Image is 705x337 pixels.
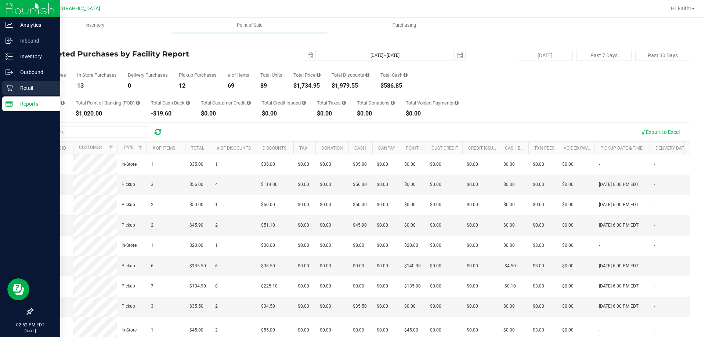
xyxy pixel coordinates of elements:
[123,145,134,150] a: Type
[503,327,515,334] span: $0.00
[179,73,217,77] div: Pickup Purchases
[201,111,251,117] div: $0.00
[377,283,388,290] span: $0.00
[263,146,286,151] a: Discounts
[332,83,369,89] div: $1,979.55
[122,201,135,208] span: Pickup
[293,73,321,77] div: Total Price
[353,222,367,229] span: $45.90
[599,283,639,290] span: [DATE] 6:00 PM EDT
[6,69,13,76] inline-svg: Outbound
[430,263,441,270] span: $0.00
[654,263,655,270] span: -
[353,263,364,270] span: $0.00
[32,50,252,58] h4: Completed Purchases by Facility Report
[467,303,478,310] span: $0.00
[599,303,639,310] span: [DATE] 6:00 PM EDT
[503,303,515,310] span: $0.00
[217,146,251,151] a: # of Discounts
[201,100,251,105] div: Total Customer Credit
[576,50,632,61] button: Past 7 Days
[215,161,218,168] span: 1
[353,283,364,290] span: $0.00
[533,303,544,310] span: $0.00
[635,50,690,61] button: Past 30 Days
[357,100,395,105] div: Total Donations
[260,73,282,77] div: Total Units
[430,327,441,334] span: $0.00
[122,161,137,168] span: In-Store
[455,50,465,61] span: select
[357,111,395,117] div: $0.00
[151,111,190,117] div: -$19.60
[404,161,416,168] span: $0.00
[261,201,275,208] span: $50.00
[6,53,13,60] inline-svg: Inventory
[77,83,117,89] div: 13
[404,73,408,77] i: Sum of the successful, non-voided cash payment transactions for all purchases in the date range. ...
[215,222,218,229] span: 2
[455,100,459,105] i: Sum of all voided payment transaction amounts, excluding tips and transaction fees, for all purch...
[533,161,544,168] span: $0.00
[317,111,346,117] div: $0.00
[189,263,206,270] span: $135.50
[562,283,574,290] span: $0.00
[404,283,421,290] span: $135.00
[406,146,458,151] a: Point of Banking (POB)
[3,322,57,328] p: 02:52 PM EDT
[13,68,57,77] p: Outbound
[261,303,275,310] span: $34.50
[13,21,57,29] p: Analytics
[353,242,364,249] span: $0.00
[353,161,367,168] span: $35.00
[136,100,140,105] i: Sum of the successful, non-voided point-of-banking payment transactions, both via payment termina...
[404,222,416,229] span: $0.00
[377,263,388,270] span: $0.00
[431,146,458,151] a: Cust Credit
[298,242,309,249] span: $0.00
[189,181,203,188] span: $56.00
[13,52,57,61] p: Inventory
[562,161,574,168] span: $0.00
[6,100,13,107] inline-svg: Reports
[215,263,218,270] span: 6
[247,100,251,105] i: Sum of the successful, non-voided payments using account credit for all purchases in the date range.
[503,263,516,270] span: -$4.50
[260,83,282,89] div: 89
[261,242,275,249] span: $30.00
[261,327,275,334] span: $55.00
[354,146,366,151] a: Cash
[533,242,544,249] span: $3.00
[13,99,57,108] p: Reports
[599,327,600,334] span: -
[599,181,639,188] span: [DATE] 6:00 PM EDT
[467,181,478,188] span: $0.00
[18,18,172,33] a: Inventory
[191,146,204,151] a: Total
[430,303,441,310] span: $0.00
[503,161,515,168] span: $0.00
[562,201,574,208] span: $0.00
[503,242,515,249] span: $0.00
[562,303,574,310] span: $0.00
[404,263,421,270] span: $140.00
[533,263,544,270] span: $3.00
[298,303,309,310] span: $0.00
[151,222,153,229] span: 2
[227,22,272,29] span: Point of Sale
[503,283,516,290] span: -$0.10
[320,303,331,310] span: $0.00
[261,222,275,229] span: $51.10
[13,36,57,45] p: Inbound
[38,127,148,138] input: Search...
[365,73,369,77] i: Sum of the discount values applied to the all purchases in the date range.
[151,201,153,208] span: 2
[215,242,218,249] span: 1
[7,278,29,300] iframe: Resource center
[468,146,499,151] a: Credit Issued
[215,327,218,334] span: 2
[654,327,655,334] span: -
[228,73,249,77] div: # of Items
[122,283,135,290] span: Pickup
[6,84,13,92] inline-svg: Retail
